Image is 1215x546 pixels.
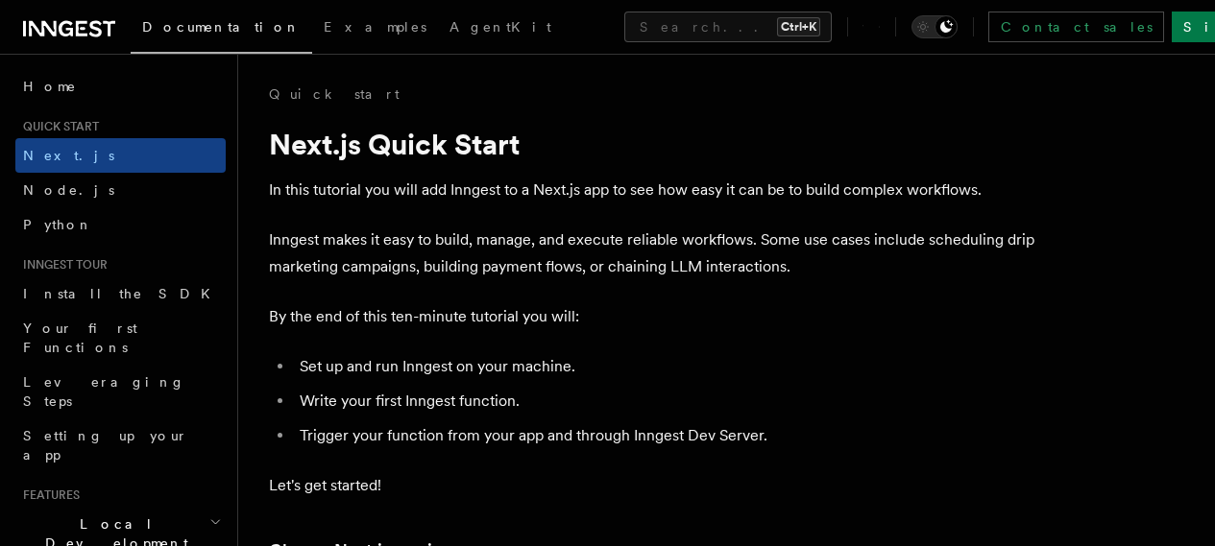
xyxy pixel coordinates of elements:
[23,77,77,96] span: Home
[450,19,551,35] span: AgentKit
[988,12,1164,42] a: Contact sales
[23,182,114,198] span: Node.js
[269,84,400,104] a: Quick start
[15,276,226,311] a: Install the SDK
[294,422,1037,449] li: Trigger your function from your app and through Inngest Dev Server.
[142,19,301,35] span: Documentation
[269,303,1037,330] p: By the end of this ten-minute tutorial you will:
[269,226,1037,280] p: Inngest makes it easy to build, manage, and execute reliable workflows. Some use cases include sc...
[23,148,114,163] span: Next.js
[269,472,1037,499] p: Let's get started!
[15,138,226,173] a: Next.js
[15,173,226,207] a: Node.js
[15,418,226,472] a: Setting up your app
[294,353,1037,380] li: Set up and run Inngest on your machine.
[624,12,832,42] button: Search...Ctrl+K
[15,257,108,273] span: Inngest tour
[15,207,226,242] a: Python
[23,286,222,301] span: Install the SDK
[312,6,438,52] a: Examples
[23,374,185,409] span: Leveraging Steps
[438,6,563,52] a: AgentKit
[23,217,93,232] span: Python
[15,119,99,134] span: Quick start
[131,6,312,54] a: Documentation
[15,311,226,365] a: Your first Functions
[777,17,820,36] kbd: Ctrl+K
[15,487,80,503] span: Features
[23,320,137,355] span: Your first Functions
[269,127,1037,161] h1: Next.js Quick Start
[294,388,1037,415] li: Write your first Inngest function.
[15,365,226,418] a: Leveraging Steps
[23,428,188,463] span: Setting up your app
[324,19,426,35] span: Examples
[15,69,226,104] a: Home
[269,177,1037,203] p: In this tutorial you will add Inngest to a Next.js app to see how easy it can be to build complex...
[911,15,958,38] button: Toggle dark mode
